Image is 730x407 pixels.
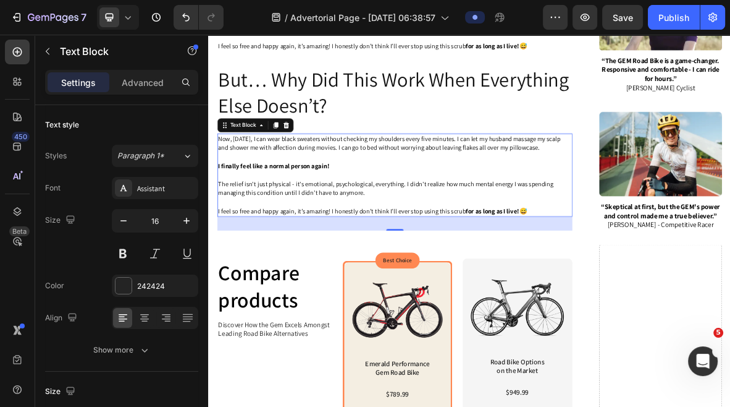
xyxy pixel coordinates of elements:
span: Advertorial Page - [DATE] 06:38:57 [290,11,435,24]
p: Text Block [60,44,165,59]
h2: Compare products [12,317,175,397]
div: Show more [93,344,151,356]
div: Assistant [137,183,195,194]
div: Styles [45,150,67,161]
strong: “Skeptical at first, but the GEM's power and control made me a true believer.” [557,237,726,263]
strong: “The GEM Road Bike is a game-changer. Responsive and comfortable - I can ride for hours.” [558,30,725,69]
div: Text Block [28,122,70,134]
button: Paragraph 1* [112,145,198,167]
button: 7 [5,5,92,30]
p: [PERSON_NAME] Cyclist [556,30,728,82]
p: [PERSON_NAME] - Competitive Racer [556,238,728,276]
span: / [285,11,288,24]
div: Color [45,280,64,291]
div: 242424 [137,281,195,292]
span: Save [613,12,633,23]
iframe: Intercom live chat [688,346,718,376]
div: Size [45,212,78,229]
strong: for as long as I live! [365,244,441,255]
span: Paragraph 1* [117,150,164,161]
p: 7 [81,10,86,25]
button: Publish [648,5,700,30]
img: gempages_432750572815254551-6f829303-f09a-4f86-b296-eee185a20f9e.webp [555,109,729,229]
div: 450 [12,132,30,142]
button: Save [602,5,643,30]
div: Font [45,182,61,194]
iframe: Design area [208,35,730,407]
div: Publish [658,11,689,24]
div: Text style [45,119,79,131]
p: Best Choice [248,315,288,325]
div: Align [45,310,80,327]
button: Show more [45,339,198,361]
div: Beta [9,226,30,236]
div: Size [45,383,78,400]
p: Advanced [122,76,164,89]
p: Settings [61,76,96,89]
div: Undo/Redo [174,5,224,30]
span: 5 [713,328,723,338]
